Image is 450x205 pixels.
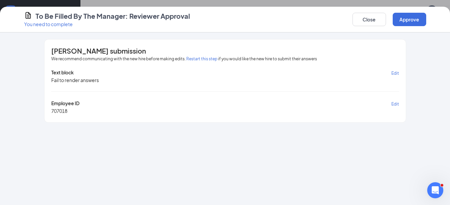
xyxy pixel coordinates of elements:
svg: CustomFormIcon [24,11,32,19]
button: Restart this step [186,56,217,62]
button: Approve [393,13,426,26]
p: You need to complete [24,21,190,27]
div: Fail to render answers [51,77,99,83]
iframe: Intercom live chat [427,182,443,198]
span: Employee ID [51,100,79,108]
h4: To Be Filled By The Manager: Reviewer Approval [36,11,190,21]
span: 707018 [51,108,67,114]
button: Edit [391,69,399,77]
span: Edit [391,101,399,107]
button: Edit [391,100,399,108]
span: Text block [51,69,74,77]
span: We recommend communicating with the new hire before making edits. if you would like the new hire ... [51,56,317,62]
span: Edit [391,71,399,76]
button: Close [352,13,386,26]
span: [PERSON_NAME] submission [51,48,146,54]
